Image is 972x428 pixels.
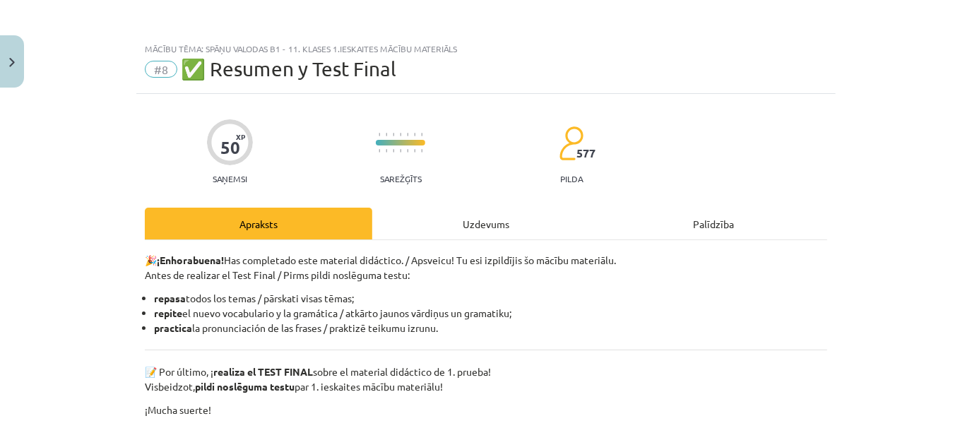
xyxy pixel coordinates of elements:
p: pilda [560,174,583,184]
img: icon-short-line-57e1e144782c952c97e751825c79c345078a6d821885a25fce030b3d8c18986b.svg [407,149,408,153]
div: 50 [220,138,240,157]
img: icon-short-line-57e1e144782c952c97e751825c79c345078a6d821885a25fce030b3d8c18986b.svg [400,133,401,136]
b: repite [154,307,182,319]
b: repasa [154,292,186,304]
img: icon-short-line-57e1e144782c952c97e751825c79c345078a6d821885a25fce030b3d8c18986b.svg [414,133,415,136]
img: icon-short-line-57e1e144782c952c97e751825c79c345078a6d821885a25fce030b3d8c18986b.svg [407,133,408,136]
div: Uzdevums [372,208,600,239]
img: icon-short-line-57e1e144782c952c97e751825c79c345078a6d821885a25fce030b3d8c18986b.svg [393,133,394,136]
span: 577 [576,147,595,160]
img: icon-short-line-57e1e144782c952c97e751825c79c345078a6d821885a25fce030b3d8c18986b.svg [379,133,380,136]
img: icon-short-line-57e1e144782c952c97e751825c79c345078a6d821885a25fce030b3d8c18986b.svg [393,149,394,153]
li: el nuevo vocabulario y la gramática / atkārto jaunos vārdiņus un gramatiku; [154,306,827,321]
strong: ¡Enhorabuena! [157,254,224,266]
img: icon-short-line-57e1e144782c952c97e751825c79c345078a6d821885a25fce030b3d8c18986b.svg [421,149,422,153]
img: students-c634bb4e5e11cddfef0936a35e636f08e4e9abd3cc4e673bd6f9a4125e45ecb1.svg [559,126,583,161]
img: icon-close-lesson-0947bae3869378f0d4975bcd49f059093ad1ed9edebbc8119c70593378902aed.svg [9,58,15,67]
span: ✅ Resumen y Test Final [181,57,396,81]
li: la pronunciación de las frases / praktizē teikumu izrunu. [154,321,827,335]
b: practica [154,321,192,334]
img: icon-short-line-57e1e144782c952c97e751825c79c345078a6d821885a25fce030b3d8c18986b.svg [400,149,401,153]
div: Palīdzība [600,208,827,239]
p: Sarežģīts [380,174,422,184]
div: Mācību tēma: Spāņu valodas b1 - 11. klases 1.ieskaites mācību materiāls [145,44,827,54]
p: ¡Mucha suerte! [145,403,827,417]
img: icon-short-line-57e1e144782c952c97e751825c79c345078a6d821885a25fce030b3d8c18986b.svg [421,133,422,136]
p: 📝 Por último, ¡ sobre el material didáctico de 1. prueba! Visbeidzot, par 1. ieskaites mācību mat... [145,364,827,394]
img: icon-short-line-57e1e144782c952c97e751825c79c345078a6d821885a25fce030b3d8c18986b.svg [379,149,380,153]
strong: pildi noslēguma testu [195,380,295,393]
img: icon-short-line-57e1e144782c952c97e751825c79c345078a6d821885a25fce030b3d8c18986b.svg [386,133,387,136]
div: Apraksts [145,208,372,239]
li: todos los temas / pārskati visas tēmas; [154,291,827,306]
img: icon-short-line-57e1e144782c952c97e751825c79c345078a6d821885a25fce030b3d8c18986b.svg [414,149,415,153]
strong: realiza el TEST FINAL [213,365,313,378]
span: #8 [145,61,177,78]
span: XP [236,133,245,141]
p: Saņemsi [207,174,253,184]
p: 🎉 Has completado este material didáctico. / Apsveicu! Tu esi izpildījis šo mācību materiālu. Ante... [145,253,827,283]
img: icon-short-line-57e1e144782c952c97e751825c79c345078a6d821885a25fce030b3d8c18986b.svg [386,149,387,153]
